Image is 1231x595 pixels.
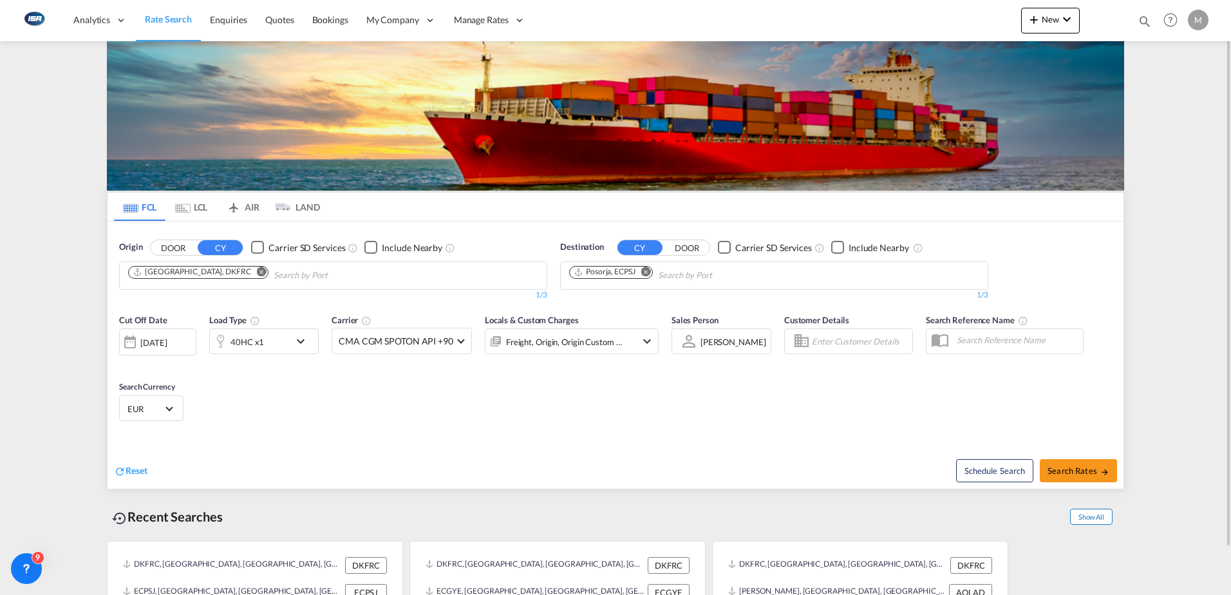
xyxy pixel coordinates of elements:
button: Note: By default Schedule search will only considerorigin ports, destination ports and cut off da... [956,459,1033,482]
div: [PERSON_NAME] [700,337,766,347]
div: DKFRC, Fredericia, Denmark, Northern Europe, Europe [123,557,342,574]
button: Remove [249,267,268,279]
div: Help [1160,9,1188,32]
span: Help [1160,9,1181,31]
span: Search Rates [1048,466,1109,476]
div: Fredericia, DKFRC [133,267,251,278]
input: Chips input. [274,265,396,286]
input: Chips input. [658,265,780,286]
span: EUR [127,403,164,415]
div: DKFRC, Fredericia, Denmark, Northern Europe, Europe [728,557,947,574]
span: CMA CGM SPOTON API +90 [339,335,453,348]
md-icon: Unchecked: Ignores neighbouring ports when fetching rates.Checked : Includes neighbouring ports w... [913,243,923,253]
md-checkbox: Checkbox No Ink [251,241,345,254]
button: icon-plus 400-fgNewicon-chevron-down [1021,8,1080,33]
div: Freight Origin Origin Custom Factory Stuffingicon-chevron-down [485,328,659,354]
span: Enquiries [210,14,247,25]
div: DKFRC, Fredericia, Denmark, Northern Europe, Europe [426,557,644,574]
span: New [1026,14,1075,24]
md-pagination-wrapper: Use the left and right arrow keys to navigate between tabs [114,193,320,221]
input: Enter Customer Details [812,332,908,351]
span: Show All [1070,509,1113,525]
md-tab-item: AIR [217,193,268,221]
div: Freight Origin Origin Custom Factory Stuffing [506,333,623,351]
img: 1aa151c0c08011ec8d6f413816f9a227.png [19,6,48,35]
button: Search Ratesicon-arrow-right [1040,459,1117,482]
button: DOOR [151,240,196,255]
md-tab-item: LCL [165,193,217,221]
div: Carrier SD Services [268,241,345,254]
div: OriginDOOR CY Checkbox No InkUnchecked: Search for CY (Container Yard) services for all selected ... [108,222,1123,489]
md-checkbox: Checkbox No Ink [831,241,909,254]
md-tab-item: FCL [114,193,165,221]
md-checkbox: Checkbox No Ink [718,241,812,254]
span: Analytics [73,14,110,26]
div: DKFRC [345,557,387,574]
div: [DATE] [119,328,196,355]
span: Bookings [312,14,348,25]
md-icon: Unchecked: Search for CY (Container Yard) services for all selected carriers.Checked : Search for... [348,243,358,253]
div: Include Nearby [382,241,442,254]
md-icon: icon-arrow-right [1100,467,1109,477]
div: Press delete to remove this chip. [574,267,638,278]
div: icon-magnify [1138,14,1152,33]
button: CY [617,240,662,255]
md-icon: icon-magnify [1138,14,1152,28]
div: Carrier SD Services [735,241,812,254]
div: M [1188,10,1208,30]
md-checkbox: Checkbox No Ink [364,241,442,254]
md-icon: icon-refresh [114,466,126,477]
div: 1/3 [119,290,547,301]
span: Origin [119,241,142,254]
md-icon: icon-chevron-down [1059,12,1075,27]
span: Rate Search [145,14,192,24]
span: Sales Person [672,315,719,325]
md-select: Sales Person: Martin Kring [699,332,767,351]
md-icon: icon-information-outline [250,316,260,326]
span: Destination [560,241,604,254]
div: 40HC x1icon-chevron-down [209,328,319,354]
button: CY [198,240,243,255]
md-tab-item: LAND [268,193,320,221]
md-datepicker: Select [119,354,129,372]
md-icon: Unchecked: Ignores neighbouring ports when fetching rates.Checked : Includes neighbouring ports w... [445,243,455,253]
span: Carrier [332,315,371,325]
md-icon: icon-airplane [226,200,241,209]
span: Search Currency [119,382,175,392]
md-icon: Your search will be saved by the below given name [1018,316,1028,326]
span: My Company [366,14,419,26]
md-icon: icon-plus 400-fg [1026,12,1042,27]
div: [DATE] [140,337,167,348]
span: Locals & Custom Charges [485,315,579,325]
md-chips-wrap: Chips container. Use arrow keys to select chips. [567,262,785,286]
div: Posorja, ECPSJ [574,267,635,278]
input: Search Reference Name [950,330,1083,350]
span: Customer Details [784,315,849,325]
md-icon: icon-backup-restore [112,511,127,526]
div: 1/3 [560,290,988,301]
button: Remove [633,267,652,279]
div: Include Nearby [849,241,909,254]
span: Manage Rates [454,14,509,26]
md-icon: icon-chevron-down [639,334,655,349]
md-icon: icon-chevron-down [293,334,315,349]
md-chips-wrap: Chips container. Use arrow keys to select chips. [126,262,401,286]
button: DOOR [664,240,709,255]
div: icon-refreshReset [114,464,147,478]
span: Cut Off Date [119,315,167,325]
span: Search Reference Name [926,315,1028,325]
img: LCL+%26+FCL+BACKGROUND.png [107,41,1124,191]
md-icon: The selected Trucker/Carrierwill be displayed in the rate results If the rates are from another f... [361,316,371,326]
span: Quotes [265,14,294,25]
span: Reset [126,465,147,476]
md-select: Select Currency: € EUREuro [126,399,176,418]
span: Load Type [209,315,260,325]
div: DKFRC [950,557,992,574]
div: DKFRC [648,557,690,574]
div: 40HC x1 [230,333,264,351]
div: Press delete to remove this chip. [133,267,254,278]
md-icon: Unchecked: Search for CY (Container Yard) services for all selected carriers.Checked : Search for... [814,243,825,253]
div: Recent Searches [107,502,228,531]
